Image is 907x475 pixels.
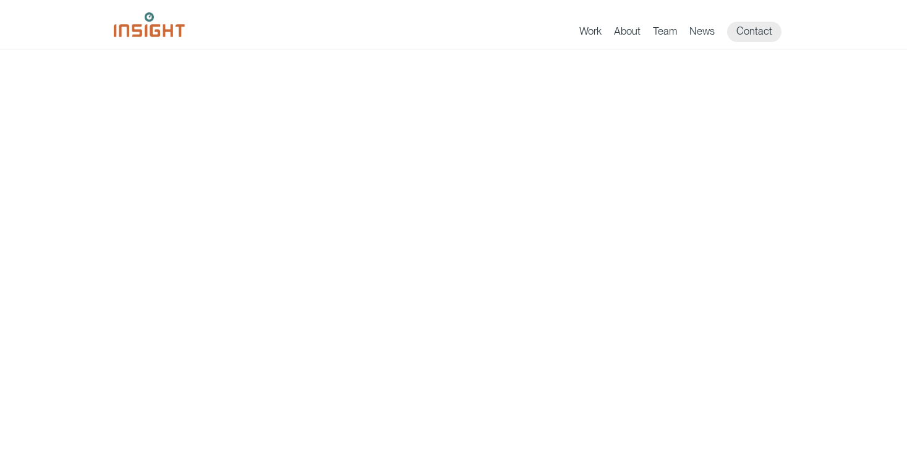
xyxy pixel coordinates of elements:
[579,25,602,42] a: Work
[114,12,185,37] img: Insight Marketing Design
[653,25,677,42] a: Team
[614,25,641,42] a: About
[727,22,781,42] a: Contact
[579,22,794,42] nav: primary navigation menu
[689,25,715,42] a: News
